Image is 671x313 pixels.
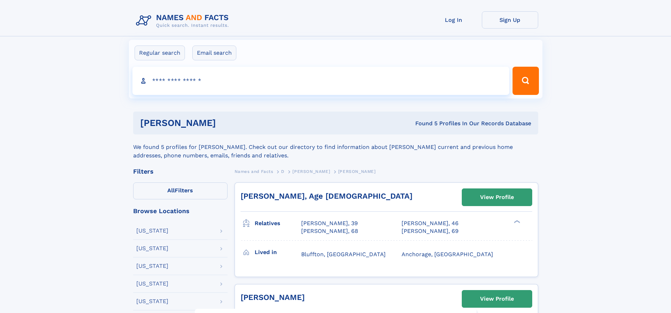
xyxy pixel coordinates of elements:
a: [PERSON_NAME], 68 [301,227,358,235]
div: Browse Locations [133,208,228,214]
div: View Profile [480,291,514,307]
a: D [281,167,285,176]
input: search input [132,67,510,95]
label: Filters [133,182,228,199]
label: Regular search [135,46,185,60]
span: [PERSON_NAME] [292,169,330,174]
div: We found 5 profiles for [PERSON_NAME]. Check out our directory to find information about [PERSON_... [133,134,538,160]
div: [US_STATE] [136,263,168,269]
h1: [PERSON_NAME] [140,119,316,127]
h3: Relatives [255,217,301,229]
div: [US_STATE] [136,299,168,304]
a: Sign Up [482,11,538,29]
a: Log In [425,11,482,29]
h3: Lived in [255,246,301,258]
div: ❯ [512,219,521,224]
a: View Profile [462,290,532,307]
button: Search Button [512,67,539,95]
div: [US_STATE] [136,228,168,234]
a: Names and Facts [235,167,273,176]
span: [PERSON_NAME] [338,169,376,174]
img: Logo Names and Facts [133,11,235,30]
label: Email search [192,46,236,60]
span: Bluffton, [GEOGRAPHIC_DATA] [301,251,386,258]
div: [US_STATE] [136,281,168,287]
a: View Profile [462,189,532,206]
a: [PERSON_NAME] [292,167,330,176]
span: D [281,169,285,174]
a: [PERSON_NAME], Age [DEMOGRAPHIC_DATA] [241,192,412,200]
a: [PERSON_NAME], 69 [402,227,459,235]
a: [PERSON_NAME] [241,293,305,302]
div: [US_STATE] [136,246,168,251]
span: All [167,187,175,194]
a: [PERSON_NAME], 46 [402,219,459,227]
div: Found 5 Profiles In Our Records Database [316,120,531,127]
a: [PERSON_NAME], 39 [301,219,358,227]
div: Filters [133,168,228,175]
div: View Profile [480,189,514,205]
span: Anchorage, [GEOGRAPHIC_DATA] [402,251,493,258]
